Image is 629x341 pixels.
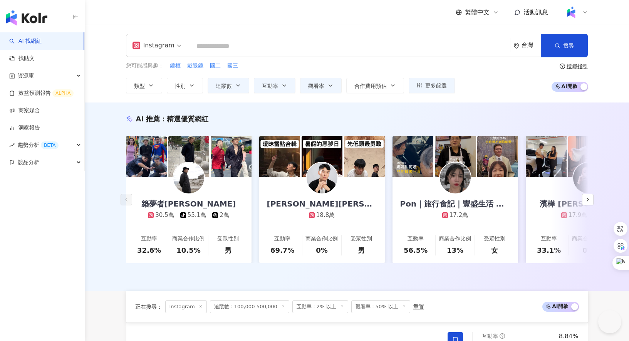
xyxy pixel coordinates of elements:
[208,78,249,93] button: 追蹤數
[188,211,206,219] div: 55.1萬
[541,34,588,57] button: 搜尋
[18,67,34,84] span: 資源庫
[134,83,145,89] span: 類型
[9,143,15,148] span: rise
[274,235,290,243] div: 互動率
[18,154,39,171] span: 競品分析
[173,163,204,193] img: KOL Avatar
[573,163,604,193] img: KOL Avatar
[500,333,505,339] span: question-circle
[439,235,471,243] div: 商業合作比例
[307,163,337,193] img: KOL Avatar
[126,136,167,177] img: post-image
[6,10,47,25] img: logo
[220,211,229,219] div: 2萬
[227,62,238,70] button: 國三
[225,245,231,255] div: 男
[211,136,252,177] img: post-image
[523,8,548,16] span: 活動訊息
[482,333,498,339] span: 互動率
[176,245,200,255] div: 10.5%
[217,235,239,243] div: 受眾性別
[175,83,186,89] span: 性別
[169,62,181,70] button: 鏡框
[259,177,385,263] a: [PERSON_NAME][PERSON_NAME]18.8萬互動率69.7%商業合作比例0%受眾性別男
[167,115,208,123] span: 精選優質網紅
[41,141,59,149] div: BETA
[351,235,372,243] div: 受眾性別
[392,136,433,177] img: post-image
[409,78,455,93] button: 更多篩選
[210,300,289,313] span: 追蹤數：100,000-500,000
[316,245,328,255] div: 0%
[408,235,424,243] div: 互動率
[292,300,348,313] span: 互動率：2% 以上
[167,78,203,93] button: 性別
[541,235,557,243] div: 互動率
[187,62,203,70] span: 戴眼鏡
[300,78,342,93] button: 觀看率
[450,211,468,219] div: 17.2萬
[302,136,342,177] img: post-image
[126,78,162,93] button: 類型
[484,235,505,243] div: 受眾性別
[133,39,174,52] div: Instagram
[155,211,174,219] div: 30.5萬
[559,332,579,341] div: 8.84%
[259,136,300,177] img: post-image
[392,177,518,263] a: Pon｜旅行食記｜豐盛生活 ｜穿搭分享17.2萬互動率56.5%商業合作比例13%受眾性別女
[262,83,278,89] span: 互動率
[491,245,498,255] div: 女
[598,310,621,333] iframe: Help Scout Beacon - Open
[126,177,252,263] a: 築夢者[PERSON_NAME]30.5萬55.1萬2萬互動率32.6%商業合作比例10.5%受眾性別男
[270,245,294,255] div: 69.7%
[564,5,579,20] img: Kolr%20app%20icon%20%281%29.png
[354,83,387,89] span: 合作費用預估
[440,163,471,193] img: KOL Avatar
[526,136,567,177] img: post-image
[137,245,161,255] div: 32.6%
[136,114,209,124] div: AI 推薦 ：
[522,42,541,49] div: 台灣
[560,64,565,69] span: question-circle
[216,83,232,89] span: 追蹤數
[563,42,574,49] span: 搜尋
[447,245,463,255] div: 13%
[582,245,594,255] div: 0%
[404,245,428,255] div: 56.5%
[9,55,35,62] a: 找貼文
[569,211,587,219] div: 17.9萬
[187,62,204,70] button: 戴眼鏡
[351,300,410,313] span: 觀看率：50% 以上
[254,78,295,93] button: 互動率
[568,136,609,177] img: post-image
[9,89,74,97] a: 效益預測報告ALPHA
[413,304,424,310] div: 重置
[392,198,518,209] div: Pon｜旅行食記｜豐盛生活 ｜穿搭分享
[346,78,404,93] button: 合作費用預估
[358,245,365,255] div: 男
[9,124,40,132] a: 洞察報告
[170,62,181,70] span: 鏡框
[18,136,59,154] span: 趨勢分析
[537,245,561,255] div: 33.1%
[513,43,519,49] span: environment
[126,62,164,70] span: 您可能感興趣：
[465,8,490,17] span: 繁體中文
[425,82,447,89] span: 更多篩選
[210,62,221,70] span: 國二
[141,235,157,243] div: 互動率
[9,107,40,114] a: 商案媒合
[134,198,244,209] div: 築夢者[PERSON_NAME]
[259,198,385,209] div: [PERSON_NAME][PERSON_NAME]
[305,235,338,243] div: 商業合作比例
[135,304,162,310] span: 正在搜尋 ：
[308,83,324,89] span: 觀看率
[210,62,221,70] button: 國二
[572,235,604,243] div: 商業合作比例
[168,136,209,177] img: post-image
[9,37,42,45] a: searchAI 找網紅
[567,63,588,69] div: 搜尋指引
[435,136,476,177] img: post-image
[344,136,385,177] img: post-image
